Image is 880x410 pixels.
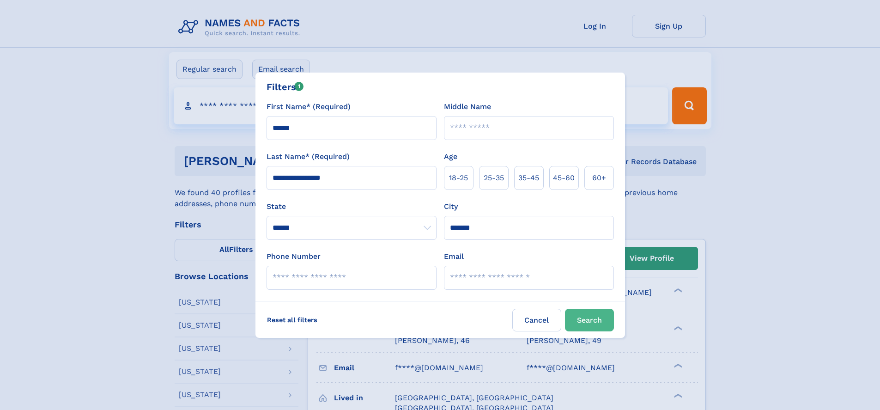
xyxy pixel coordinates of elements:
[444,151,457,162] label: Age
[267,151,350,162] label: Last Name* (Required)
[444,201,458,212] label: City
[484,172,504,184] span: 25‑35
[592,172,606,184] span: 60+
[518,172,539,184] span: 35‑45
[267,80,304,94] div: Filters
[267,101,351,112] label: First Name* (Required)
[267,251,321,262] label: Phone Number
[512,309,561,331] label: Cancel
[267,201,437,212] label: State
[553,172,575,184] span: 45‑60
[444,251,464,262] label: Email
[261,309,323,331] label: Reset all filters
[444,101,491,112] label: Middle Name
[449,172,468,184] span: 18‑25
[565,309,614,331] button: Search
